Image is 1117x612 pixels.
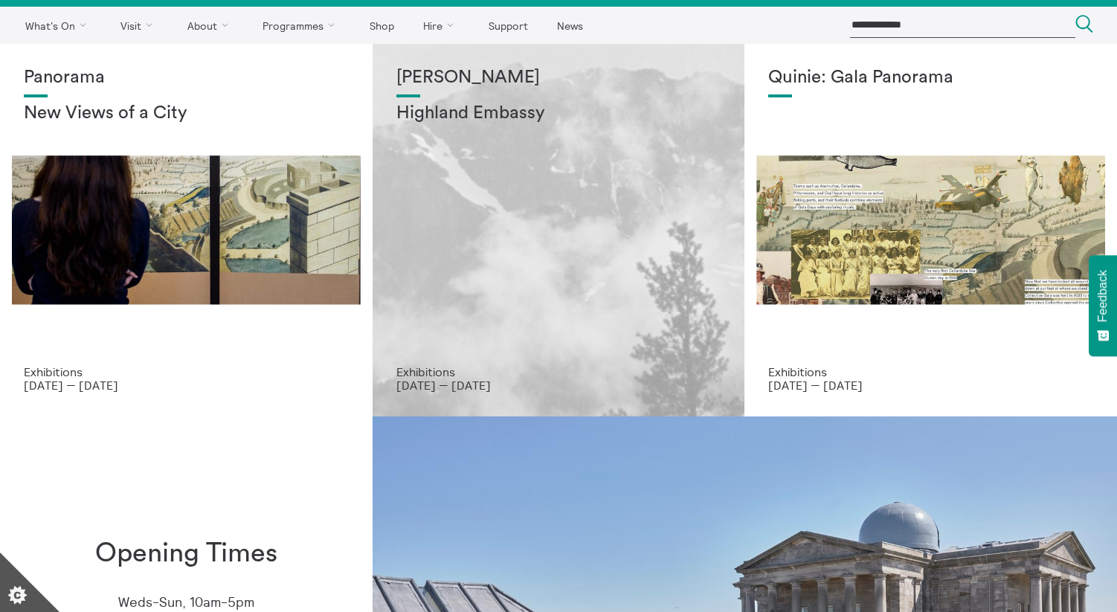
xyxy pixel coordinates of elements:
[24,379,349,392] p: [DATE] — [DATE]
[108,7,172,44] a: Visit
[396,103,721,124] h2: Highland Embassy
[118,595,254,611] p: Weds-Sun, 10am-5pm
[1089,255,1117,356] button: Feedback - Show survey
[396,379,721,392] p: [DATE] — [DATE]
[12,7,105,44] a: What's On
[250,7,354,44] a: Programmes
[373,44,745,416] a: Solar wheels 17 [PERSON_NAME] Highland Embassy Exhibitions [DATE] — [DATE]
[174,7,247,44] a: About
[95,538,277,569] h1: Opening Times
[1096,270,1110,322] span: Feedback
[396,68,721,88] h1: [PERSON_NAME]
[396,365,721,379] p: Exhibitions
[411,7,473,44] a: Hire
[24,103,349,124] h2: New Views of a City
[768,68,1093,88] h1: Quinie: Gala Panorama
[24,365,349,379] p: Exhibitions
[768,365,1093,379] p: Exhibitions
[744,44,1117,416] a: Josie Vallely Quinie: Gala Panorama Exhibitions [DATE] — [DATE]
[768,379,1093,392] p: [DATE] — [DATE]
[24,68,349,88] h1: Panorama
[475,7,541,44] a: Support
[544,7,596,44] a: News
[356,7,407,44] a: Shop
